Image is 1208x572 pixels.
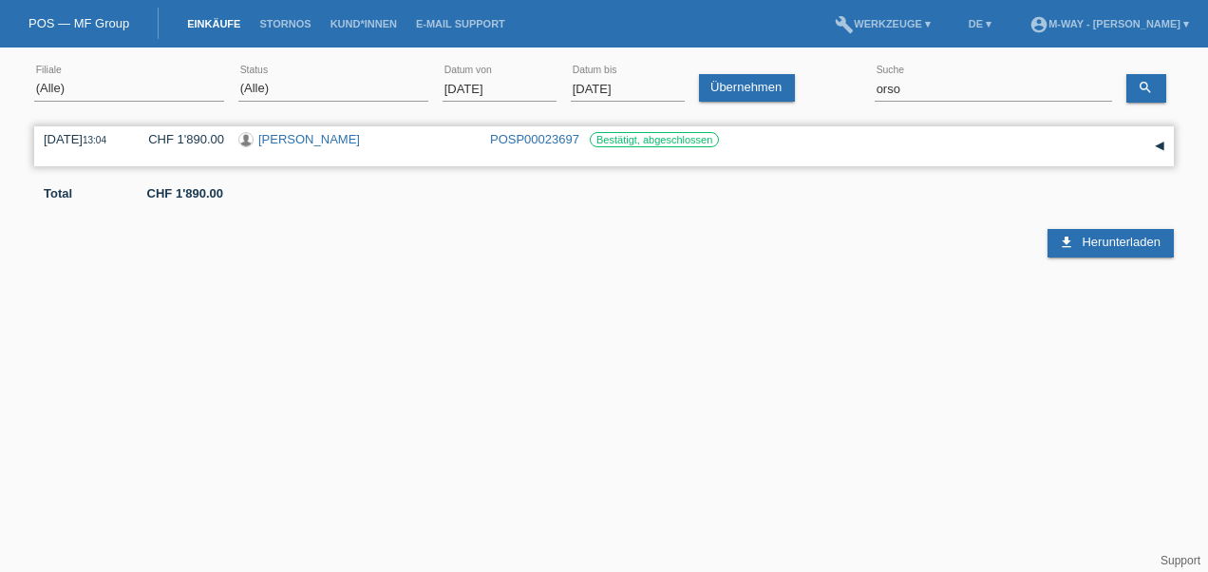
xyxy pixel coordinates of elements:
div: CHF 1'890.00 [134,132,224,146]
span: Herunterladen [1082,235,1160,249]
a: E-Mail Support [406,18,515,29]
a: search [1126,74,1166,103]
a: Übernehmen [699,74,795,102]
i: search [1138,80,1153,95]
a: [PERSON_NAME] [258,132,360,146]
a: POSP00023697 [490,132,579,146]
a: download Herunterladen [1048,229,1174,257]
a: account_circlem-way - [PERSON_NAME] ▾ [1020,18,1199,29]
b: CHF 1'890.00 [147,186,223,200]
i: download [1059,235,1074,250]
i: account_circle [1029,15,1048,34]
a: Support [1161,554,1200,567]
span: 13:04 [83,135,106,145]
a: Stornos [250,18,320,29]
a: Einkäufe [178,18,250,29]
a: DE ▾ [959,18,1001,29]
b: Total [44,186,72,200]
a: Kund*innen [321,18,406,29]
a: buildWerkzeuge ▾ [825,18,940,29]
div: [DATE] [44,132,120,146]
label: Bestätigt, abgeschlossen [590,132,719,147]
i: build [835,15,854,34]
div: auf-/zuklappen [1145,132,1174,161]
a: POS — MF Group [28,16,129,30]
